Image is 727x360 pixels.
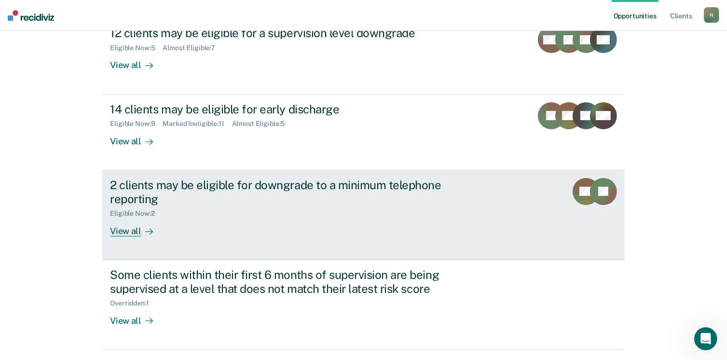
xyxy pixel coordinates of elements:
[163,44,223,52] div: Almost Eligible : 7
[110,178,449,206] div: 2 clients may be eligible for downgrade to a minimum telephone reporting
[110,52,164,71] div: View all
[110,102,449,116] div: 14 clients may be eligible for early discharge
[102,95,624,170] a: 14 clients may be eligible for early dischargeEligible Now:9Marked Ineligible:11Almost Eligible:5...
[102,170,624,260] a: 2 clients may be eligible for downgrade to a minimum telephone reportingEligible Now:2View all
[110,209,162,218] div: Eligible Now : 2
[110,299,156,307] div: Overridden : 1
[110,44,163,52] div: Eligible Now : 5
[102,18,624,94] a: 12 clients may be eligible for a supervision level downgradeEligible Now:5Almost Eligible:7View all
[110,268,449,296] div: Some clients within their first 6 months of supervision are being supervised at a level that does...
[8,10,54,21] img: Recidiviz
[110,120,163,128] div: Eligible Now : 9
[704,7,719,23] button: N
[232,120,293,128] div: Almost Eligible : 5
[163,120,232,128] div: Marked Ineligible : 11
[110,128,164,147] div: View all
[102,260,624,350] a: Some clients within their first 6 months of supervision are being supervised at a level that does...
[110,218,164,236] div: View all
[694,327,717,350] iframe: Intercom live chat
[110,26,449,40] div: 12 clients may be eligible for a supervision level downgrade
[110,307,164,326] div: View all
